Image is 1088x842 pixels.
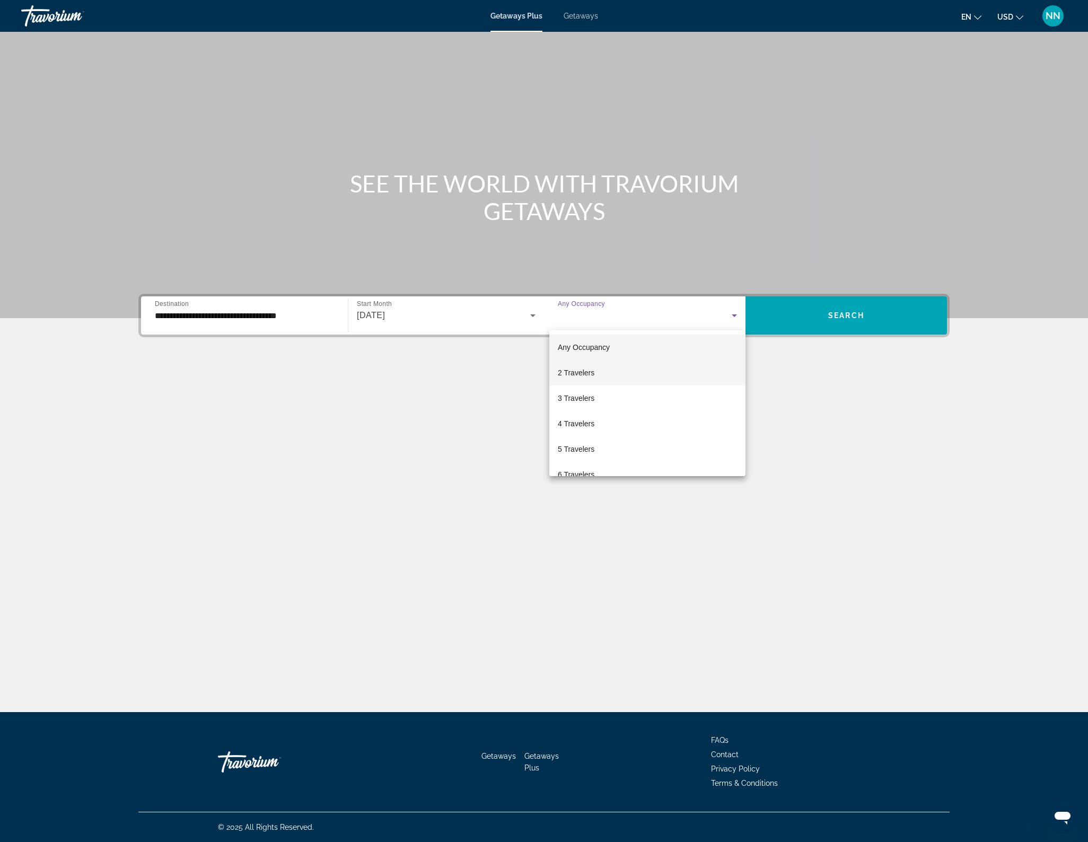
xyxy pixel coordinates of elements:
[558,417,594,430] span: 4 Travelers
[558,443,594,455] span: 5 Travelers
[558,343,610,352] span: Any Occupancy
[558,468,594,481] span: 6 Travelers
[1046,800,1080,834] iframe: Button to launch messaging window
[558,392,594,405] span: 3 Travelers
[558,366,594,379] span: 2 Travelers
